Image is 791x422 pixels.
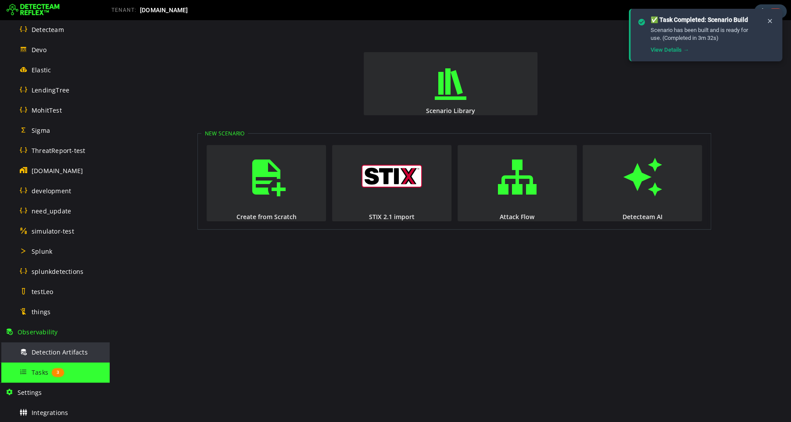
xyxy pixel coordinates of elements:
div: Task Notifications [754,4,787,18]
img: logo_stix.svg [252,145,312,167]
div: Scenario Library [253,86,429,95]
a: View Details → [651,46,689,53]
div: Detecteam AI [472,192,593,201]
img: Detecteam logo [7,3,60,17]
legend: New Scenario [92,110,138,117]
span: 59 [769,8,781,15]
span: simulator-test [32,227,74,235]
span: Tasks [32,368,48,376]
div: STIX 2.1 import [222,192,343,201]
span: Integrations [32,408,68,417]
span: Splunk [32,247,52,255]
span: MohitTest [32,106,62,114]
span: 3 [52,368,64,377]
span: testLeo [32,287,53,296]
span: [DOMAIN_NAME] [140,7,188,14]
div: Scenario has been built and is ready for use. (Completed in 3m 32s) [651,26,759,42]
span: [DOMAIN_NAME] [32,167,83,175]
span: Elastic [32,66,51,74]
span: Devo [32,46,47,54]
span: TENANT: [111,7,136,13]
button: Create from Scratch [97,125,216,201]
span: development [32,187,71,195]
span: need_update [32,207,71,215]
span: Detection Artifacts [32,348,88,356]
span: Observability [18,328,58,336]
span: Detecteam [32,25,64,34]
button: Attack Flow [348,125,467,201]
span: things [32,308,50,316]
div: Create from Scratch [96,192,217,201]
button: STIX 2.1 import [222,125,342,201]
span: ThreatReport-test [32,146,85,155]
span: LendingTree [32,86,69,94]
span: splunkdetections [32,267,83,276]
div: Attack Flow [347,192,468,201]
button: Scenario Library [254,32,428,95]
button: Detecteam AI [473,125,592,201]
span: Sigma [32,126,50,135]
div: ✅ Task Completed: Scenario Build [651,16,759,25]
span: Settings [18,388,42,397]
